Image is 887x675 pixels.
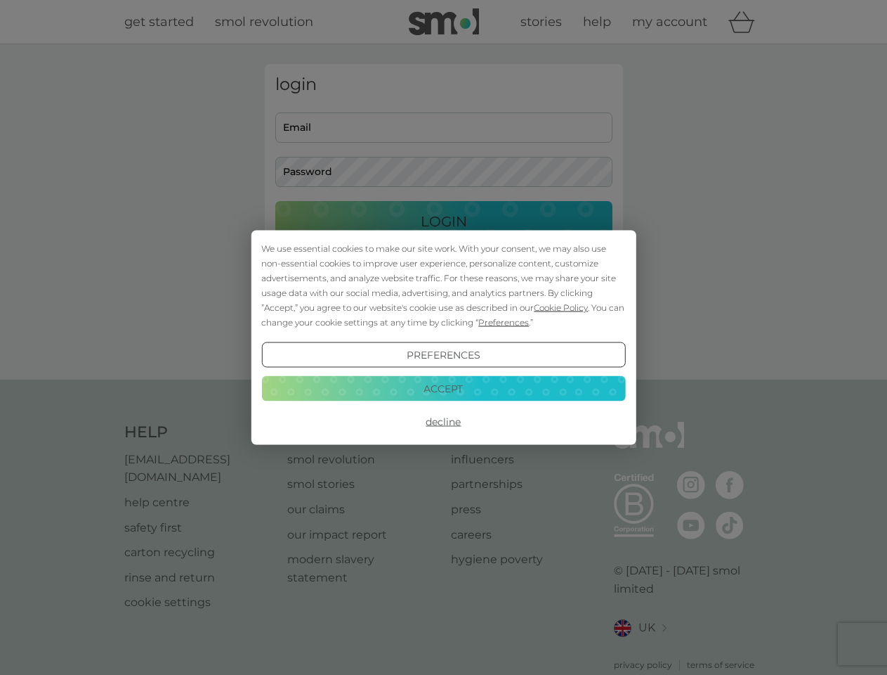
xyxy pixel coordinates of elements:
[261,241,625,330] div: We use essential cookies to make our site work. With your consent, we may also use non-essential ...
[478,317,529,328] span: Preferences
[261,342,625,368] button: Preferences
[261,409,625,435] button: Decline
[251,231,636,445] div: Cookie Consent Prompt
[261,375,625,401] button: Accept
[534,302,588,313] span: Cookie Policy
